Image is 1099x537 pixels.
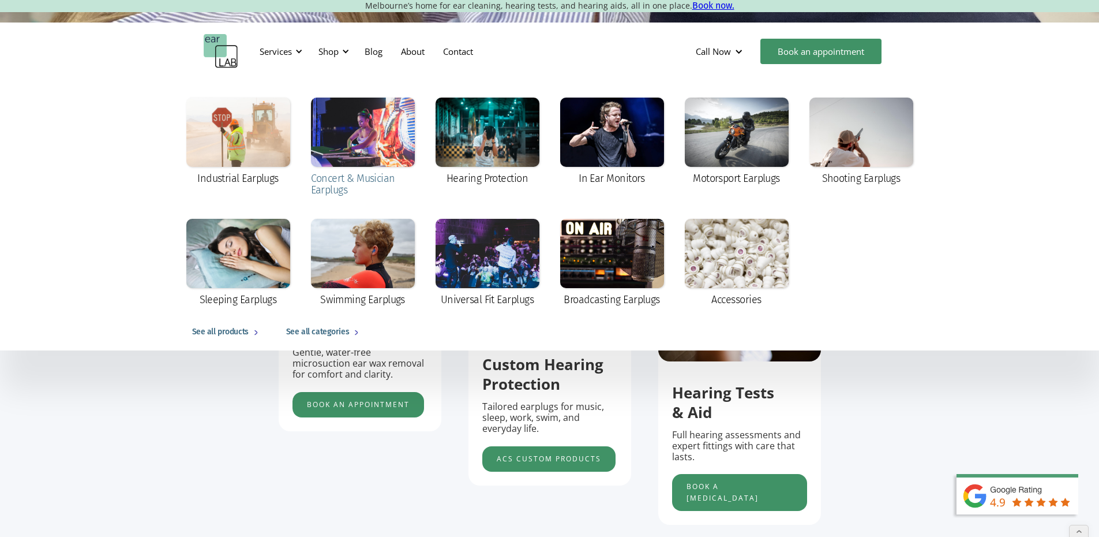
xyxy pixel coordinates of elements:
[181,314,275,350] a: See all products
[430,92,545,192] a: Hearing Protection
[181,92,296,192] a: Industrial Earplugs
[672,474,807,511] a: Book a [MEDICAL_DATA]
[197,173,279,184] div: Industrial Earplugs
[275,314,375,350] a: See all categories
[320,294,405,305] div: Swimming Earplugs
[804,92,919,192] a: Shooting Earplugs
[305,213,421,314] a: Swimming Earplugs
[693,173,780,184] div: Motorsport Earplugs
[822,173,901,184] div: Shooting Earplugs
[181,213,296,314] a: Sleeping Earplugs
[192,325,249,339] div: See all products
[482,446,616,472] a: acs custom products
[305,92,421,204] a: Concert & Musician Earplugs
[760,39,882,64] a: Book an appointment
[318,46,339,57] div: Shop
[311,173,415,196] div: Concert & Musician Earplugs
[579,173,645,184] div: In Ear Monitors
[696,46,731,57] div: Call Now
[554,213,670,314] a: Broadcasting Earplugs
[441,294,534,305] div: Universal Fit Earplugs
[711,294,761,305] div: Accessories
[392,35,434,68] a: About
[260,46,292,57] div: Services
[564,294,660,305] div: Broadcasting Earplugs
[672,430,807,463] p: Full hearing assessments and expert fittings with care that lasts.
[554,92,670,192] a: In Ear Monitors
[482,354,603,394] strong: Custom Hearing Protection
[687,34,755,69] div: Call Now
[679,92,794,192] a: Motorsport Earplugs
[447,173,528,184] div: Hearing Protection
[482,401,617,435] p: Tailored earplugs for music, sleep, work, swim, and everyday life.
[200,294,277,305] div: Sleeping Earplugs
[355,35,392,68] a: Blog
[672,382,774,423] strong: Hearing Tests & Aid
[253,34,306,69] div: Services
[434,35,482,68] a: Contact
[430,213,545,314] a: Universal Fit Earplugs
[292,347,427,381] p: Gentle, water-free microsuction ear wax removal for comfort and clarity.
[204,34,238,69] a: home
[292,392,424,417] a: Book an appointment
[312,34,352,69] div: Shop
[286,325,349,339] div: See all categories
[679,213,794,314] a: Accessories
